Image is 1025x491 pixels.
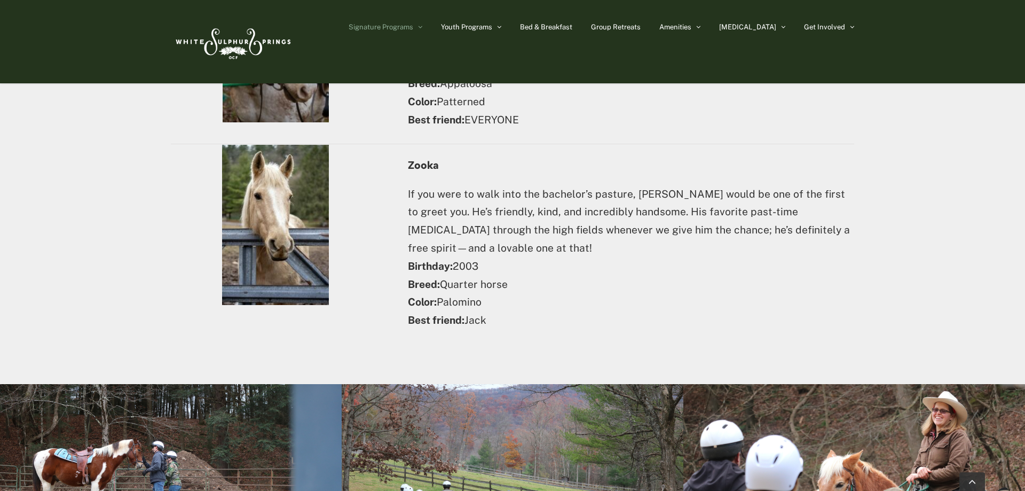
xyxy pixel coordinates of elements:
span: Get Involved [804,24,845,30]
span: Signature Programs [349,24,413,30]
strong: Breed: [408,278,440,290]
strong: Color: [408,96,437,107]
img: White Sulphur Springs Logo [171,17,294,67]
h4: Zooka [408,159,854,171]
img: Zooka-min [222,145,329,305]
strong: Best friend: [408,314,464,326]
strong: Birthday: [408,260,453,272]
span: Amenities [659,24,691,30]
span: [MEDICAL_DATA] [719,24,776,30]
strong: Best friend: [408,114,464,126]
span: Youth Programs [441,24,492,30]
strong: Color: [408,296,437,308]
p: If you were to walk into the bachelor’s pasture, [PERSON_NAME] would be one of the first to greet... [408,185,854,330]
span: Bed & Breakfast [520,24,572,30]
strong: Breed: [408,77,440,89]
span: Group Retreats [591,24,641,30]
